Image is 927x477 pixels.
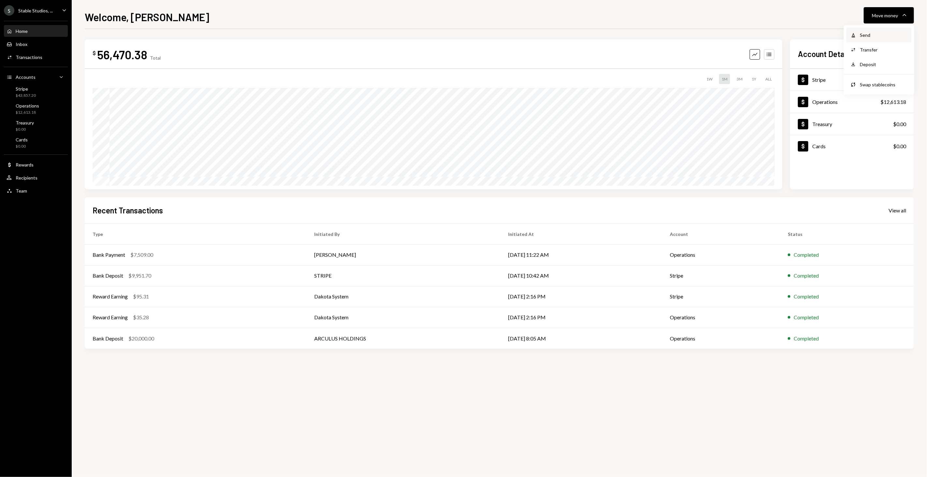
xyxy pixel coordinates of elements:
div: Team [16,188,27,194]
td: Dakota System [307,286,500,307]
div: Bank Deposit [93,272,123,280]
div: $43,857.20 [16,93,36,98]
div: Completed [794,313,819,321]
td: [DATE] 8:05 AM [500,328,662,349]
div: Inbox [16,41,27,47]
a: Rewards [4,159,68,170]
a: Operations$12,613.18 [4,101,68,117]
td: [DATE] 2:16 PM [500,307,662,328]
a: Cards$0.00 [790,135,914,157]
a: Recipients [4,172,68,183]
div: Stable Studios, ... [18,8,53,13]
div: Recipients [16,175,37,181]
a: Treasury$0.00 [4,118,68,134]
div: $0.00 [16,127,34,132]
td: STRIPE [307,265,500,286]
a: View all [889,207,906,214]
td: Operations [662,244,780,265]
div: Operations [812,99,838,105]
div: $0.00 [893,120,906,128]
div: Completed [794,272,819,280]
div: $35.28 [133,313,149,321]
th: Initiated By [307,224,500,244]
div: Move money [872,12,898,19]
div: $20,000.00 [128,335,154,342]
td: [PERSON_NAME] [307,244,500,265]
div: Bank Payment [93,251,125,259]
div: Treasury [16,120,34,125]
h2: Recent Transactions [93,205,163,216]
div: ALL [763,74,774,84]
div: $ [93,50,96,56]
div: Send [860,32,908,38]
div: Transactions [16,54,42,60]
div: $12,613.18 [16,110,39,115]
div: 1Y [749,74,759,84]
td: [DATE] 10:42 AM [500,265,662,286]
div: Operations [16,103,39,108]
a: Stripe$43,857.20 [4,84,68,100]
a: Home [4,25,68,37]
td: Stripe [662,265,780,286]
div: Accounts [16,74,36,80]
th: Status [780,224,914,244]
th: Initiated At [500,224,662,244]
td: Operations [662,328,780,349]
a: Stripe$43,857.20 [790,69,914,91]
div: Cards [812,143,826,149]
a: Treasury$0.00 [790,113,914,135]
div: 1W [704,74,715,84]
div: 3M [734,74,745,84]
div: Home [16,28,28,34]
div: S [4,5,14,16]
div: $0.00 [16,144,28,149]
div: Transfer [860,46,908,53]
th: Type [85,224,307,244]
div: Treasury [812,121,832,127]
div: $0.00 [893,142,906,150]
a: Inbox [4,38,68,50]
td: Stripe [662,286,780,307]
th: Account [662,224,780,244]
div: 56,470.38 [97,47,147,62]
a: Cards$0.00 [4,135,68,151]
td: Operations [662,307,780,328]
td: Dakota System [307,307,500,328]
div: Swap stablecoins [860,81,908,88]
div: Completed [794,251,819,259]
h1: Welcome, [PERSON_NAME] [85,10,209,23]
td: [DATE] 2:16 PM [500,286,662,307]
div: Rewards [16,162,34,167]
a: Operations$12,613.18 [790,91,914,113]
div: $12,613.18 [880,98,906,106]
div: Stripe [812,77,826,83]
div: Reward Earning [93,313,128,321]
button: Move money [864,7,914,23]
div: 1M [719,74,730,84]
div: Total [150,55,161,61]
div: $7,509.00 [130,251,153,259]
td: ARCULUS HOLDINGS [307,328,500,349]
a: Accounts [4,71,68,83]
div: $9,951.70 [128,272,151,280]
div: $95.31 [133,293,149,300]
a: Transactions [4,51,68,63]
div: Reward Earning [93,293,128,300]
div: Completed [794,293,819,300]
div: Cards [16,137,28,142]
a: Team [4,185,68,196]
div: Stripe [16,86,36,92]
div: Deposit [860,61,908,68]
h2: Account Details [798,49,852,59]
div: Completed [794,335,819,342]
td: [DATE] 11:22 AM [500,244,662,265]
div: Bank Deposit [93,335,123,342]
